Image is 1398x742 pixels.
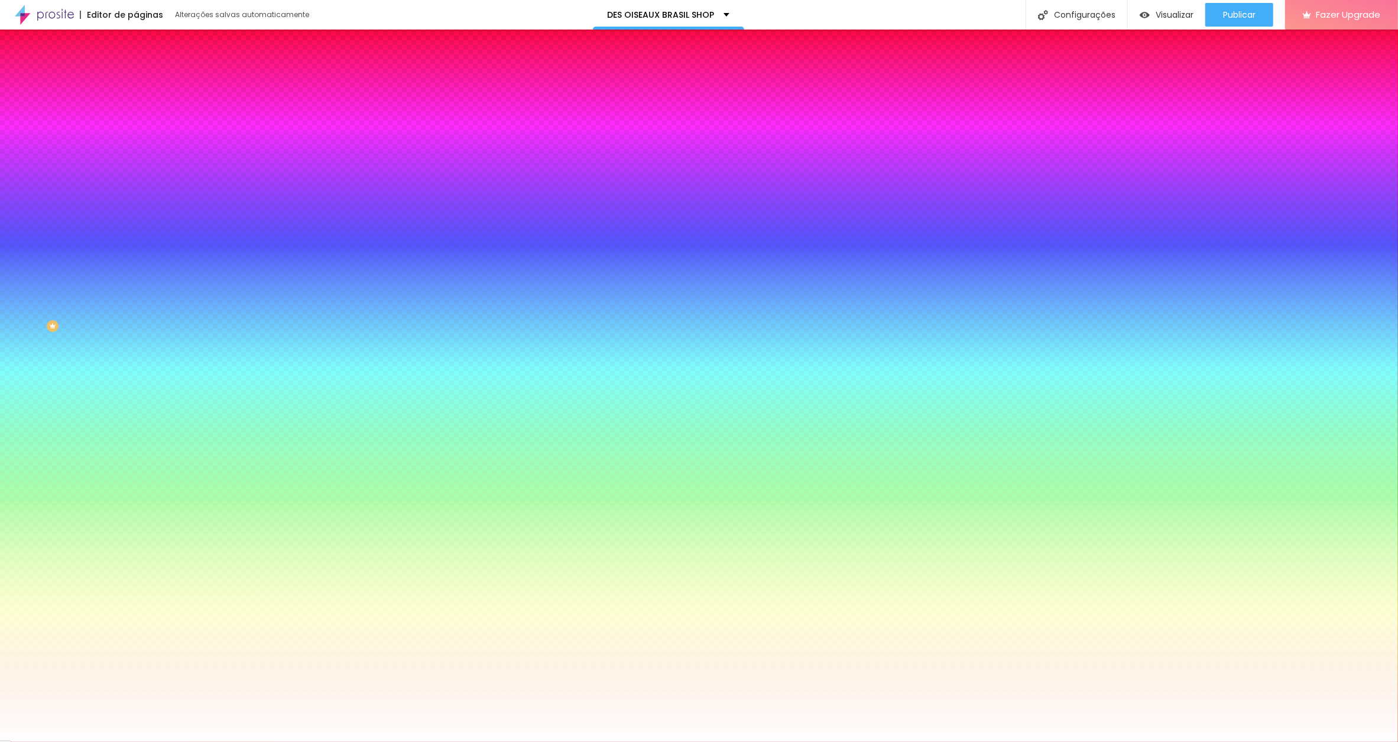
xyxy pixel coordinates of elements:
img: view-1.svg [1140,10,1150,20]
div: Alterações salvas automaticamente [175,11,311,18]
button: Visualizar [1128,3,1205,27]
div: Editor de páginas [80,11,163,19]
span: Fazer Upgrade [1316,9,1380,19]
img: Icone [1038,10,1048,20]
button: Publicar [1205,3,1273,27]
span: Publicar [1223,10,1256,19]
p: DES OISEAUX BRASIL SHOP [608,11,715,19]
span: Visualizar [1156,10,1193,19]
